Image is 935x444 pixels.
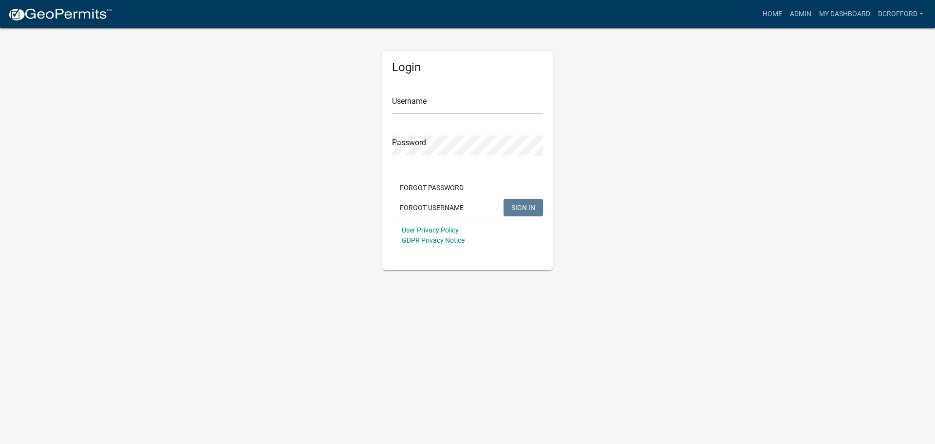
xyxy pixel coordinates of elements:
[402,226,459,234] a: User Privacy Policy
[392,199,471,216] button: Forgot Username
[874,5,927,23] a: dcrofford
[392,60,543,75] h5: Login
[511,203,535,211] span: SIGN IN
[402,236,465,244] a: GDPR Privacy Notice
[504,199,543,216] button: SIGN IN
[392,179,471,196] button: Forgot Password
[815,5,874,23] a: My Dashboard
[759,5,786,23] a: Home
[786,5,815,23] a: Admin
